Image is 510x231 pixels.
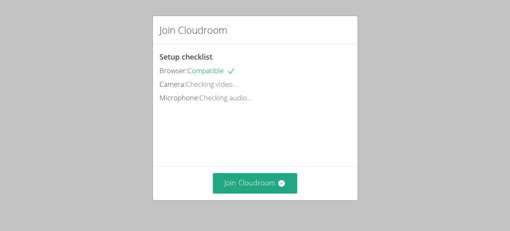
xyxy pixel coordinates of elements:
h2: Join Cloudroom [159,23,227,37]
span: Browser: [159,66,187,75]
span: Microphone: [159,93,199,102]
button: Join Cloudroom [213,173,297,193]
span: Checking video... [186,79,238,89]
span: Compatible [187,66,235,75]
span: Camera: [159,79,186,89]
span: Setup checklist [159,52,212,62]
span: Checking audio... [199,93,252,102]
